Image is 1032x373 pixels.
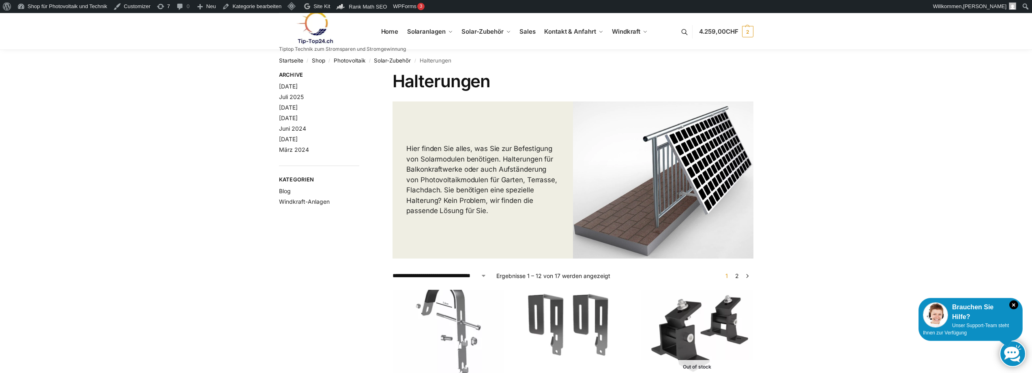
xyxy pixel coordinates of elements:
a: Solar-Zubehör [458,13,514,50]
a: [DATE] [279,104,298,111]
span: [PERSON_NAME] [963,3,1006,9]
a: März 2024 [279,146,309,153]
span: 2 [742,26,753,37]
a: Shop [312,57,325,64]
span: Site Kit [313,3,330,9]
span: / [325,58,334,64]
p: Ergebnisse 1 – 12 von 17 werden angezeigt [496,272,610,280]
a: 4.259,00CHF 2 [699,19,753,44]
span: Kategorien [279,176,360,184]
a: Solar-Zubehör [374,57,411,64]
p: Hier finden Sie alles, was Sie zur Befestigung von Solarmodulen benötigen. Halterungen für Balkon... [406,144,559,216]
span: Solar-Zubehör [461,28,504,35]
img: Customer service [923,302,948,328]
a: Windkraft [609,13,651,50]
a: Windkraft-Anlagen [279,198,330,205]
a: Startseite [279,57,303,64]
a: → [744,272,750,280]
select: Shop-Reihenfolge [393,272,487,280]
a: Blog [279,188,291,194]
img: Solaranlagen, Speicheranlagen und Energiesparprodukte [279,11,350,44]
span: Seite 1 [723,272,730,279]
span: Windkraft [612,28,640,35]
span: Unser Support-Team steht Ihnen zur Verfügung [923,323,1009,336]
span: CHF [726,28,738,35]
nav: Breadcrumb [279,50,753,71]
a: Seite 2 [733,272,741,279]
span: Rank Math SEO [349,4,387,10]
img: Halterungen [573,101,753,259]
a: Kontakt & Anfahrt [541,13,607,50]
img: Benutzerbild von Rupert Spoddig [1009,2,1016,10]
a: Photovoltaik [334,57,365,64]
span: / [411,58,419,64]
a: Solaranlagen [403,13,456,50]
span: 4.259,00 [699,28,738,35]
button: Close filters [359,71,364,80]
span: / [303,58,312,64]
nav: Cart contents [699,13,753,51]
a: [DATE] [279,136,298,142]
p: Tiptop Technik zum Stromsparen und Stromgewinnung [279,47,406,52]
h1: Halterungen [393,71,753,91]
span: Sales [519,28,536,35]
span: / [365,58,374,64]
a: Juli 2025 [279,93,304,100]
i: Schließen [1009,300,1018,309]
a: [DATE] [279,114,298,121]
nav: Produkt-Seitennummerierung [721,272,753,280]
span: Kontakt & Anfahrt [544,28,596,35]
div: Brauchen Sie Hilfe? [923,302,1018,322]
a: Juni 2024 [279,125,306,132]
span: Solaranlagen [407,28,446,35]
a: [DATE] [279,83,298,90]
span: Archive [279,71,360,79]
a: Sales [516,13,539,50]
div: 3 [417,3,425,10]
